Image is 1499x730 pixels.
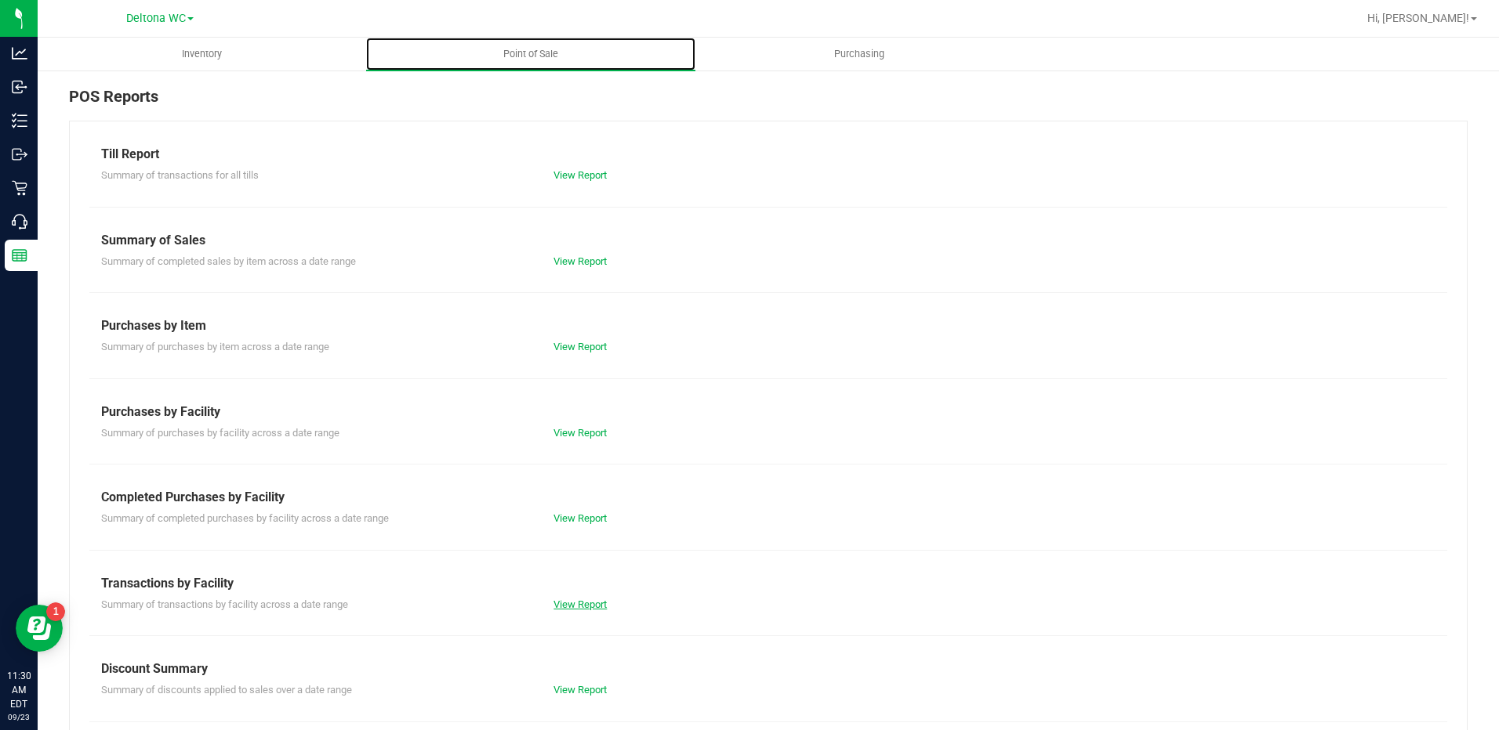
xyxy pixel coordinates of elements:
[101,427,339,439] span: Summary of purchases by facility across a date range
[101,660,1435,678] div: Discount Summary
[161,47,243,61] span: Inventory
[46,602,65,621] iframe: Resource center unread badge
[554,598,607,610] a: View Report
[7,711,31,723] p: 09/23
[12,146,27,162] inline-svg: Outbound
[12,45,27,61] inline-svg: Analytics
[12,113,27,128] inline-svg: Inventory
[366,38,695,70] a: Point of Sale
[12,79,27,95] inline-svg: Inbound
[101,403,1435,421] div: Purchases by Facility
[101,231,1435,250] div: Summary of Sales
[38,38,366,70] a: Inventory
[554,255,607,267] a: View Report
[554,684,607,696] a: View Report
[101,598,348,610] span: Summary of transactions by facility across a date range
[554,512,607,524] a: View Report
[554,427,607,439] a: View Report
[101,512,389,524] span: Summary of completed purchases by facility across a date range
[554,341,607,352] a: View Report
[12,180,27,196] inline-svg: Retail
[101,341,329,352] span: Summary of purchases by item across a date range
[16,605,63,652] iframe: Resource center
[101,488,1435,507] div: Completed Purchases by Facility
[12,214,27,229] inline-svg: Call Center
[101,684,352,696] span: Summary of discounts applied to sales over a date range
[101,169,259,181] span: Summary of transactions for all tills
[101,316,1435,335] div: Purchases by Item
[126,12,186,25] span: Deltona WC
[695,38,1024,70] a: Purchasing
[482,47,579,61] span: Point of Sale
[813,47,906,61] span: Purchasing
[101,574,1435,593] div: Transactions by Facility
[12,248,27,263] inline-svg: Reports
[69,85,1468,121] div: POS Reports
[101,145,1435,164] div: Till Report
[101,255,356,267] span: Summary of completed sales by item across a date range
[1367,12,1469,24] span: Hi, [PERSON_NAME]!
[554,169,607,181] a: View Report
[7,669,31,711] p: 11:30 AM EDT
